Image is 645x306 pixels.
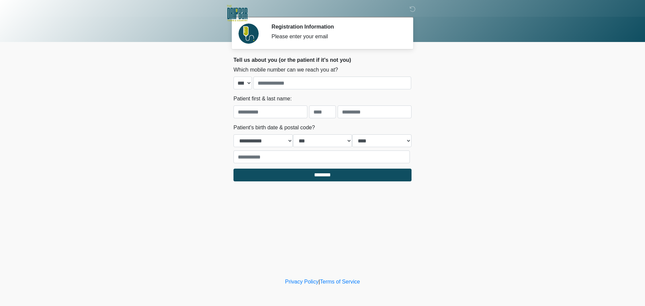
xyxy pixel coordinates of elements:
a: | [318,279,320,285]
a: Terms of Service [320,279,360,285]
h2: Tell us about you (or the patient if it's not you) [233,57,412,63]
label: Which mobile number can we reach you at? [233,66,338,74]
label: Patient first & last name: [233,95,292,103]
div: Please enter your email [271,33,401,41]
img: Agent Avatar [239,24,259,44]
a: Privacy Policy [285,279,319,285]
label: Patient's birth date & postal code? [233,124,315,132]
img: The DRIPBaR Town & Country Crossing Logo [227,5,248,23]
